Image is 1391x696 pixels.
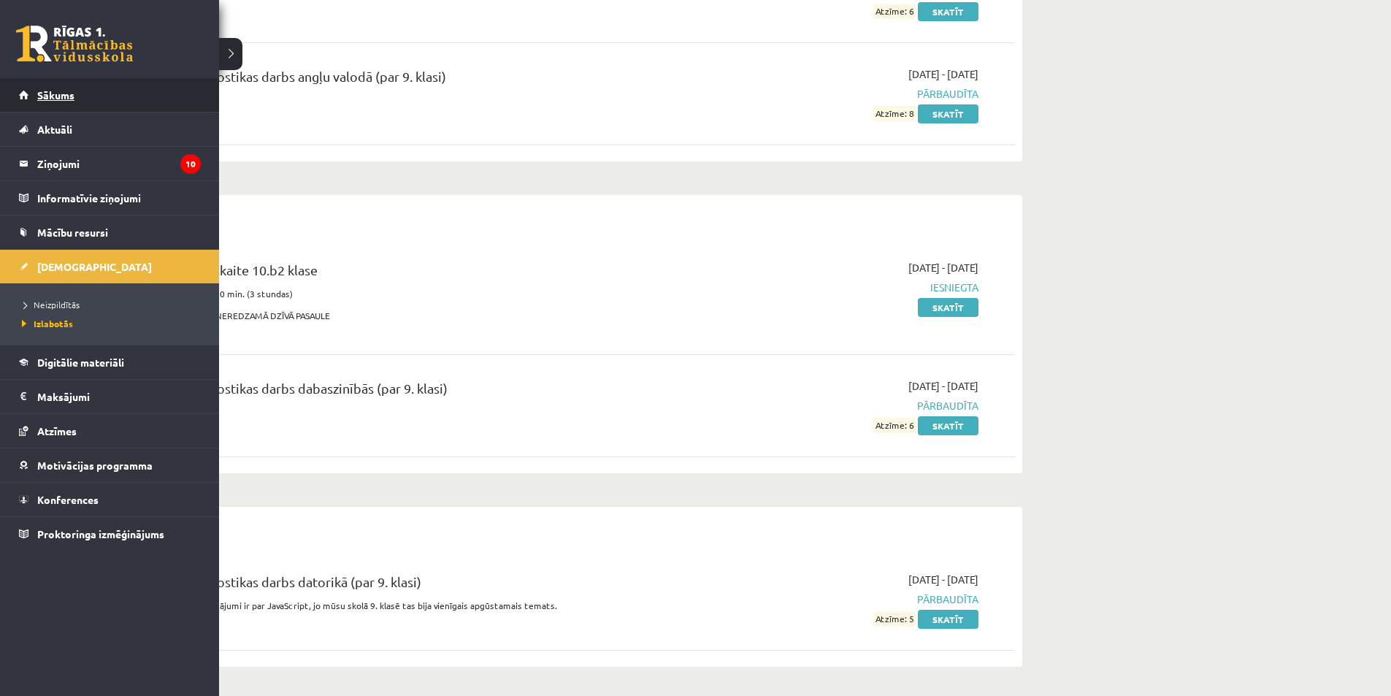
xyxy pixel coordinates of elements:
span: [DATE] - [DATE] [908,260,978,275]
span: [DEMOGRAPHIC_DATA] [37,260,152,273]
span: Aktuāli [37,123,72,136]
a: Informatīvie ziņojumi [19,181,201,215]
p: Ieskaites pildīšanas laiks 180 min. (3 stundas) [110,287,681,300]
a: Maksājumi [19,380,201,413]
span: Pārbaudīta [703,592,978,607]
a: Neizpildītās [18,298,204,311]
a: Skatīt [918,2,978,21]
span: Atzīme: 6 [873,4,916,19]
span: Iesniegta [703,280,978,295]
a: Mācību resursi [19,215,201,249]
a: Skatīt [918,416,978,435]
a: Aktuāli [19,112,201,146]
i: 10 [180,154,201,174]
span: Pārbaudīta [703,86,978,102]
a: [DEMOGRAPHIC_DATA] [19,250,201,283]
span: Pārbaudīta [703,398,978,413]
a: Proktoringa izmēģinājums [19,517,201,551]
span: Mācību resursi [37,226,108,239]
a: Izlabotās [18,317,204,330]
span: Neizpildītās [18,299,80,310]
span: Motivācijas programma [37,459,153,472]
span: [DATE] - [DATE] [908,378,978,394]
legend: Ziņojumi [37,147,201,180]
span: Izlabotās [18,318,73,329]
a: Skatīt [918,298,978,317]
span: Digitālie materiāli [37,356,124,369]
a: Rīgas 1. Tālmācības vidusskola [16,26,133,62]
p: Diagnostikas darbā visi jautājumi ir par JavaScript, jo mūsu skolā 9. klasē tas bija vienīgais ap... [110,599,681,612]
span: Atzīme: 5 [873,611,916,627]
div: Dabaszinības 1. ieskaite 10.b2 klase [110,260,681,287]
span: Konferences [37,493,99,506]
a: Konferences [19,483,201,516]
a: Atzīmes [19,414,201,448]
span: [DATE] - [DATE] [908,66,978,82]
div: 10.b2 klases diagnostikas darbs datorikā (par 9. klasi) [110,572,681,599]
a: Skatīt [918,610,978,629]
span: Atzīmes [37,424,77,437]
a: Motivācijas programma [19,448,201,482]
span: Sākums [37,88,74,102]
span: Proktoringa izmēģinājums [37,527,164,540]
div: 10.b2 klases diagnostikas darbs dabaszinībās (par 9. klasi) [110,378,681,405]
span: [DATE] - [DATE] [908,572,978,587]
a: Skatīt [918,104,978,123]
div: 10.b2 klases diagnostikas darbs angļu valodā (par 9. klasi) [110,66,681,93]
p: Tēma: PASAULE AP MUMS. NEREDZAMĀ DZĪVĀ PASAULE [110,309,681,322]
a: Digitālie materiāli [19,345,201,379]
legend: Maksājumi [37,380,201,413]
a: Ziņojumi10 [19,147,201,180]
span: Atzīme: 8 [873,106,916,121]
span: Atzīme: 6 [873,418,916,433]
legend: Informatīvie ziņojumi [37,181,201,215]
a: Sākums [19,78,201,112]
